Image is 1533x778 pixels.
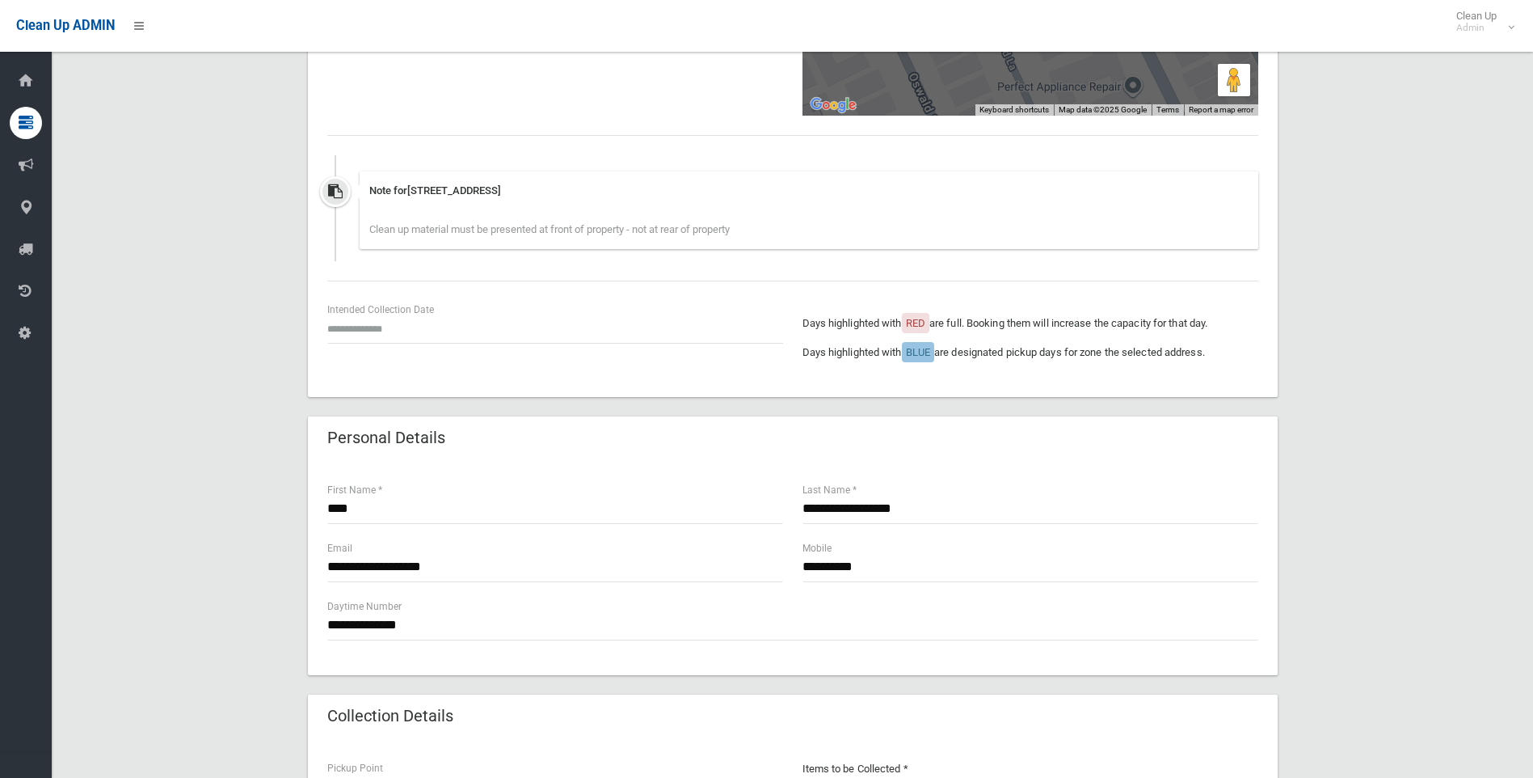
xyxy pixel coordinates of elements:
p: Days highlighted with are full. Booking them will increase the capacity for that day. [802,314,1258,333]
p: Days highlighted with are designated pickup days for zone the selected address. [802,343,1258,362]
span: Map data ©2025 Google [1059,105,1147,114]
span: [STREET_ADDRESS] [407,184,501,197]
span: Clean Up ADMIN [16,18,115,33]
button: Keyboard shortcuts [979,104,1049,116]
div: Note for [369,181,1249,201]
a: Open this area in Google Maps (opens a new window) [807,95,860,116]
header: Collection Details [308,700,473,732]
button: Drag Pegman onto the map to open Street View [1218,64,1250,96]
span: Clean Up [1448,10,1513,34]
span: Clean up material must be presented at front of property - not at rear of property [369,223,730,235]
header: Personal Details [308,422,465,454]
span: RED [906,317,925,329]
a: Terms [1156,105,1179,114]
a: Report a map error [1189,105,1253,114]
span: BLUE [906,346,930,358]
img: Google [807,95,860,116]
small: Admin [1456,22,1497,34]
